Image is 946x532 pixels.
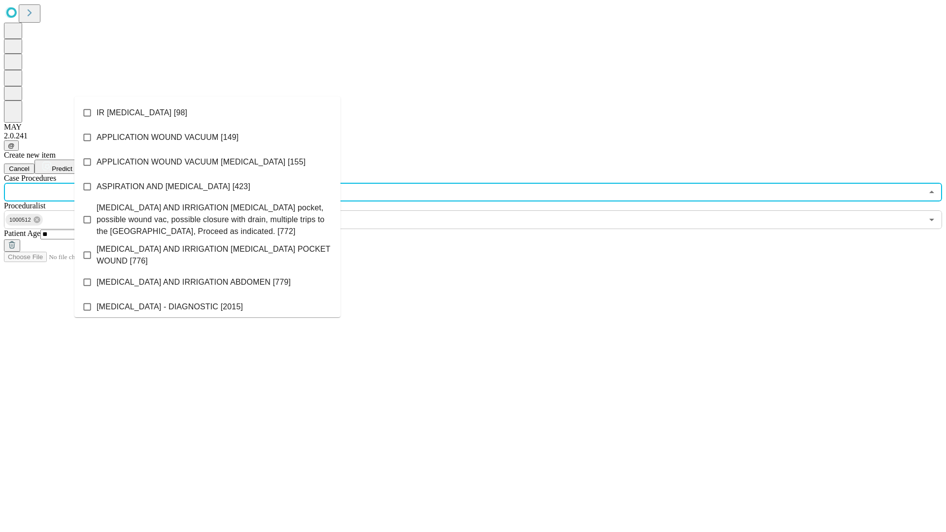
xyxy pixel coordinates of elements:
button: Cancel [4,164,34,174]
span: Cancel [9,165,30,172]
span: Predict [52,165,72,172]
span: [MEDICAL_DATA] AND IRRIGATION ABDOMEN [779] [97,276,291,288]
span: ASPIRATION AND [MEDICAL_DATA] [423] [97,181,250,193]
div: MAY [4,123,942,132]
span: @ [8,142,15,149]
span: Create new item [4,151,56,159]
div: 1000512 [5,214,43,226]
button: Open [925,213,939,227]
button: @ [4,140,19,151]
span: [MEDICAL_DATA] AND IRRIGATION [MEDICAL_DATA] pocket, possible wound vac, possible closure with dr... [97,202,333,237]
span: Patient Age [4,229,40,237]
button: Predict [34,160,80,174]
span: IR [MEDICAL_DATA] [98] [97,107,187,119]
span: [MEDICAL_DATA] AND IRRIGATION [MEDICAL_DATA] POCKET WOUND [776] [97,243,333,267]
button: Close [925,185,939,199]
span: [MEDICAL_DATA] - DIAGNOSTIC [2015] [97,301,243,313]
span: Scheduled Procedure [4,174,56,182]
span: Proceduralist [4,201,45,210]
div: 2.0.241 [4,132,942,140]
span: 1000512 [5,214,35,226]
span: APPLICATION WOUND VACUUM [149] [97,132,238,143]
span: APPLICATION WOUND VACUUM [MEDICAL_DATA] [155] [97,156,305,168]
